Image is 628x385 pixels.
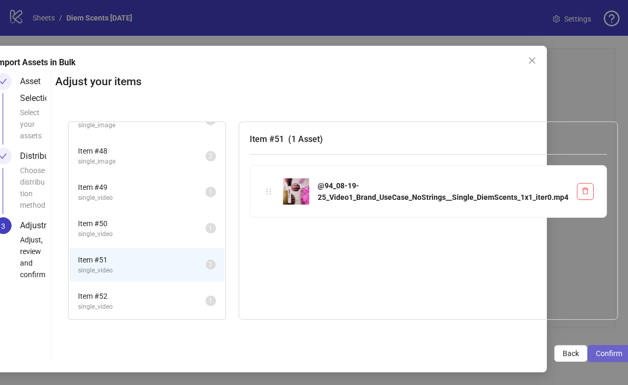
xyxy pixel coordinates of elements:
span: delete [582,187,589,195]
span: Item # 48 [78,145,205,157]
sup: 1 [205,223,216,234]
span: 3 [1,222,5,230]
span: single_image [78,157,205,167]
span: 1 [209,297,212,305]
span: Item # 52 [78,290,205,302]
span: 1 [209,261,212,268]
div: Select your assets [20,107,46,148]
h3: Item # 51 [250,133,607,146]
span: Item # 50 [78,218,205,229]
div: Adjustment [20,217,71,234]
span: single_video [78,266,205,276]
button: Delete [577,183,594,200]
img: @94_08-19-25_Video1_Brand_UseCase_NoStrings__Single_DiemScents_1x1_iter0.mp4 [283,178,309,205]
span: 1 [209,188,212,196]
span: close [528,56,536,65]
sup: 1 [205,259,216,270]
div: Choose distribution method [20,165,46,217]
span: 2 [209,153,212,160]
sup: 2 [205,151,216,161]
span: single_image [78,120,205,130]
sup: 1 [205,296,216,306]
span: single_video [78,229,205,239]
div: @94_08-19-25_Video1_Brand_UseCase_NoStrings__Single_DiemScents_1x1_iter0.mp4 [318,180,568,203]
span: Item # 51 [78,254,205,266]
span: Confirm [596,349,622,358]
span: Back [563,349,579,358]
sup: 1 [205,187,216,197]
span: Item # 49 [78,181,205,193]
div: Asset Selection [20,73,63,107]
span: single_video [78,302,205,312]
div: Adjust, review and confirm [20,234,46,287]
div: Distribution [20,148,72,165]
div: holder [263,186,274,197]
button: Back [554,345,587,362]
span: single_video [78,193,205,203]
span: ( 1 Asset ) [288,134,323,144]
span: holder [265,188,272,195]
span: 1 [209,225,212,232]
button: Close [524,52,541,69]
